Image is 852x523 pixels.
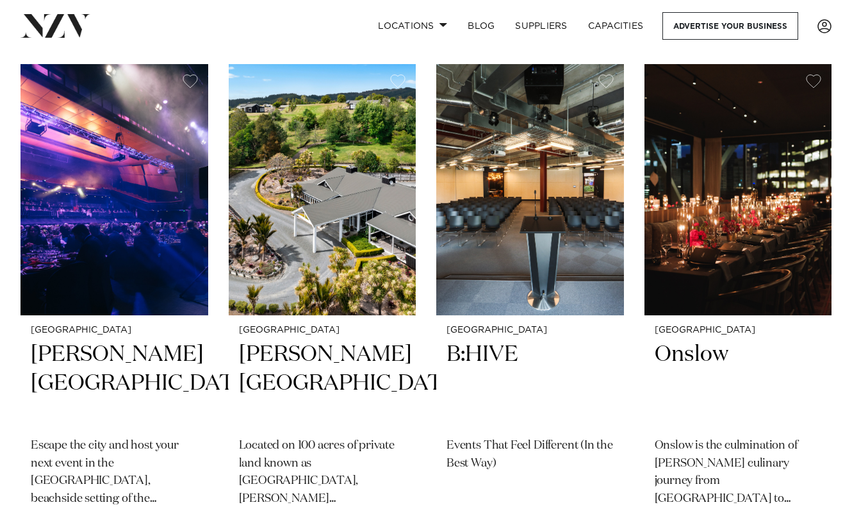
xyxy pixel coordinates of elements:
[446,326,614,335] small: [GEOGRAPHIC_DATA]
[446,437,614,473] p: Events That Feel Different (In the Best Way)
[239,437,406,509] p: Located on 100 acres of private land known as [GEOGRAPHIC_DATA], [PERSON_NAME][GEOGRAPHIC_DATA] i...
[31,340,198,427] h2: [PERSON_NAME][GEOGRAPHIC_DATA]
[662,12,798,40] a: Advertise your business
[655,326,822,335] small: [GEOGRAPHIC_DATA]
[239,326,406,335] small: [GEOGRAPHIC_DATA]
[655,437,822,509] p: Onslow is the culmination of [PERSON_NAME] culinary journey from [GEOGRAPHIC_DATA] to [US_STATE] ...
[239,340,406,427] h2: [PERSON_NAME][GEOGRAPHIC_DATA]
[655,340,822,427] h2: Onslow
[368,12,457,40] a: Locations
[31,326,198,335] small: [GEOGRAPHIC_DATA]
[20,14,90,37] img: nzv-logo.png
[505,12,577,40] a: SUPPLIERS
[457,12,505,40] a: BLOG
[31,437,198,509] p: Escape the city and host your next event in the [GEOGRAPHIC_DATA], beachside setting of the [PERS...
[446,340,614,427] h2: B:HIVE
[578,12,654,40] a: Capacities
